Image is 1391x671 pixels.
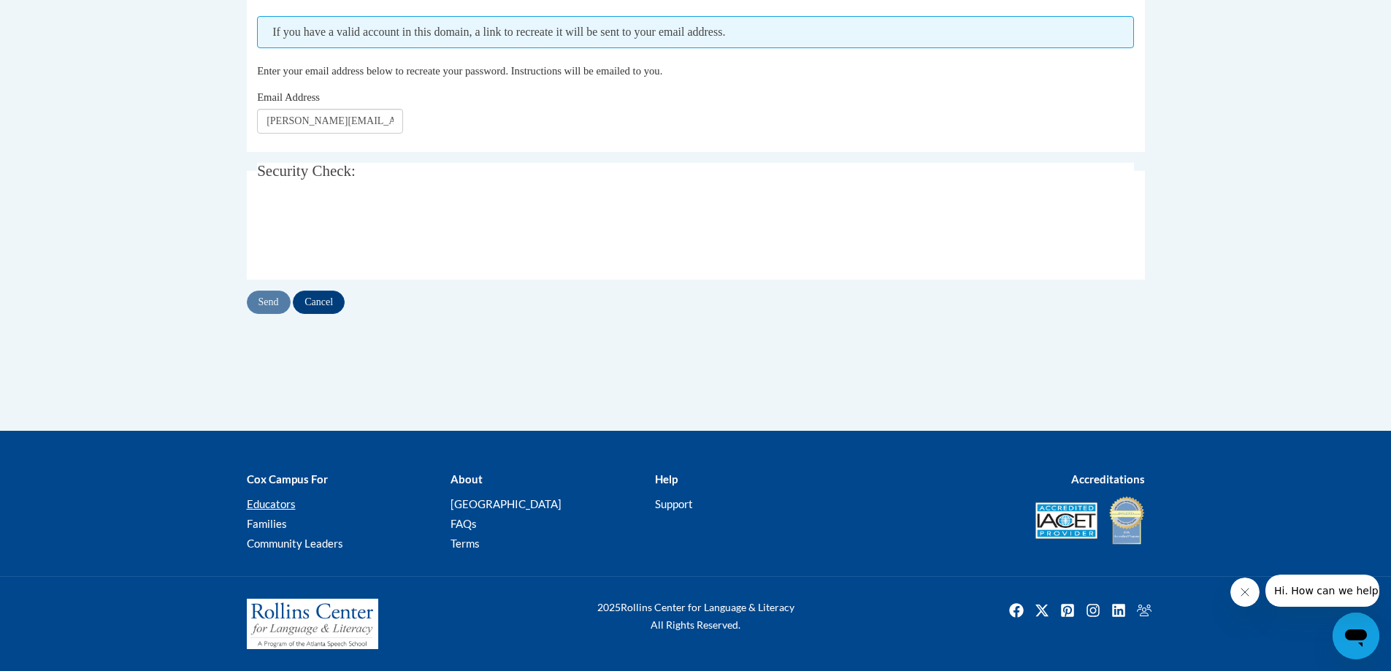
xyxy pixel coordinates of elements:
[247,517,287,530] a: Families
[247,472,328,486] b: Cox Campus For
[655,472,678,486] b: Help
[597,601,621,613] span: 2025
[1056,599,1079,622] a: Pinterest
[1133,599,1156,622] img: Facebook group icon
[1108,495,1145,546] img: IDA® Accredited
[1107,599,1130,622] a: Linkedin
[293,291,345,314] input: Cancel
[1071,472,1145,486] b: Accreditations
[1081,599,1105,622] img: Instagram icon
[1030,599,1054,622] img: Twitter icon
[1005,599,1028,622] img: Facebook icon
[451,472,483,486] b: About
[1005,599,1028,622] a: Facebook
[9,10,118,22] span: Hi. How can we help?
[451,537,480,550] a: Terms
[257,16,1134,48] span: If you have a valid account in this domain, a link to recreate it will be sent to your email addr...
[1333,613,1379,659] iframe: Button to launch messaging window
[257,204,479,261] iframe: reCAPTCHA
[1035,502,1097,539] img: Accredited IACET® Provider
[1133,599,1156,622] a: Facebook Group
[257,65,662,77] span: Enter your email address below to recreate your password. Instructions will be emailed to you.
[543,599,849,634] div: Rollins Center for Language & Literacy All Rights Reserved.
[1056,599,1079,622] img: Pinterest icon
[655,497,693,510] a: Support
[247,497,296,510] a: Educators
[1265,575,1379,607] iframe: Message from company
[247,537,343,550] a: Community Leaders
[1030,599,1054,622] a: Twitter
[257,109,403,134] input: Email
[1107,599,1130,622] img: LinkedIn icon
[257,91,320,103] span: Email Address
[451,497,562,510] a: [GEOGRAPHIC_DATA]
[1081,599,1105,622] a: Instagram
[1230,578,1260,607] iframe: Close message
[451,517,477,530] a: FAQs
[257,162,356,180] span: Security Check:
[247,599,378,650] img: Rollins Center for Language & Literacy - A Program of the Atlanta Speech School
